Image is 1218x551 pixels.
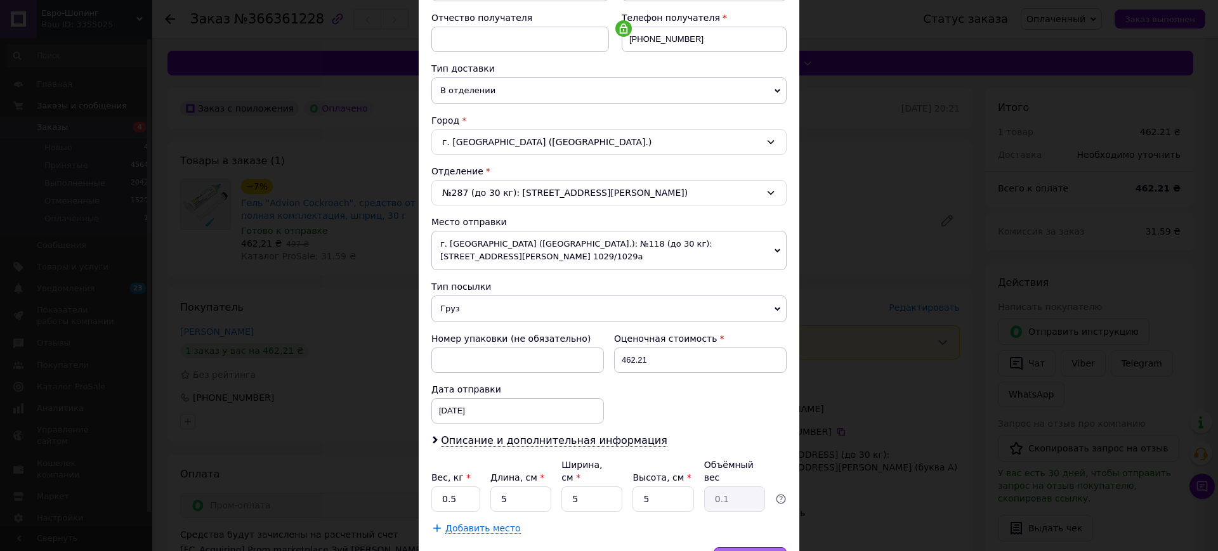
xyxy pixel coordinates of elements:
[431,165,787,178] div: Отделение
[614,332,787,345] div: Оценочная стоимость
[704,458,765,484] div: Объёмный вес
[431,472,471,483] label: Вес, кг
[431,231,787,270] span: г. [GEOGRAPHIC_DATA] ([GEOGRAPHIC_DATA].): №118 (до 30 кг): [STREET_ADDRESS][PERSON_NAME] 1029/1029а
[441,434,667,447] span: Описание и дополнительная информация
[490,472,544,483] label: Длина, см
[431,217,507,227] span: Место отправки
[431,295,787,322] span: Груз
[622,13,720,23] span: Телефон получателя
[431,13,532,23] span: Отчество получателя
[431,180,787,205] div: №287 (до 30 кг): [STREET_ADDRESS][PERSON_NAME])
[431,63,495,74] span: Тип доставки
[632,472,691,483] label: Высота, см
[431,129,787,155] div: г. [GEOGRAPHIC_DATA] ([GEOGRAPHIC_DATA].)
[431,77,787,104] span: В отделении
[431,332,604,345] div: Номер упаковки (не обязательно)
[445,523,521,534] span: Добавить место
[431,282,491,292] span: Тип посылки
[431,383,604,396] div: Дата отправки
[561,460,602,483] label: Ширина, см
[622,27,787,52] input: +380
[431,114,787,127] div: Город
